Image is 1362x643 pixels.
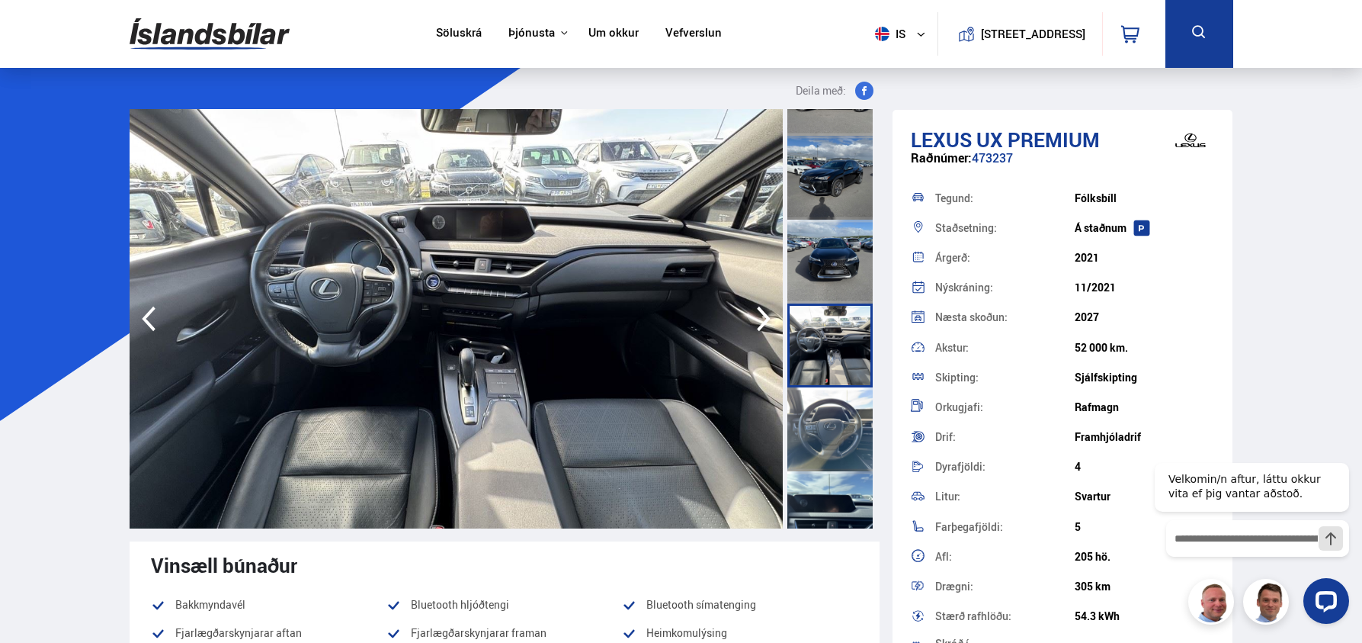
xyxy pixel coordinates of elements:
[1075,371,1214,384] div: Sjálfskipting
[151,596,386,614] li: Bakkmyndavél
[875,27,889,41] img: svg+xml;base64,PHN2ZyB4bWxucz0iaHR0cDovL3d3dy53My5vcmcvMjAwMC9zdmciIHdpZHRoPSI1MTIiIGhlaWdodD0iNT...
[386,624,622,642] li: Fjarlægðarskynjarar framan
[935,581,1075,592] div: Drægni:
[436,26,482,42] a: Söluskrá
[151,624,386,642] li: Fjarlægðarskynjarar aftan
[1075,461,1214,473] div: 4
[622,624,857,642] li: Heimkomulýsing
[1075,401,1214,413] div: Rafmagn
[935,611,1075,622] div: Stærð rafhlöðu:
[386,596,622,614] li: Bluetooth hljóðtengi
[151,554,858,577] div: Vinsæll búnaður
[935,372,1075,383] div: Skipting:
[946,12,1094,56] a: [STREET_ADDRESS]
[1075,342,1214,354] div: 52 000 km.
[935,252,1075,263] div: Árgerð:
[1075,431,1214,443] div: Framhjóladrif
[1075,551,1214,563] div: 205 hö.
[976,126,1100,153] span: UX PREMIUM
[911,149,972,166] span: Raðnúmer:
[1075,610,1214,622] div: 54.3 kWh
[1075,311,1214,323] div: 2027
[935,461,1075,472] div: Dyrafjöldi:
[935,491,1075,502] div: Litur:
[1075,521,1214,533] div: 5
[796,82,846,100] span: Deila með:
[935,551,1075,562] div: Afl:
[1142,436,1355,636] iframe: LiveChat chat widget
[588,26,639,42] a: Um okkur
[935,432,1075,442] div: Drif:
[1075,580,1214,593] div: 305 km
[987,27,1080,40] button: [STREET_ADDRESS]
[1075,281,1214,294] div: 11/2021
[869,27,907,41] span: is
[130,109,783,529] img: 3553872.jpeg
[935,223,1075,233] div: Staðsetning:
[1160,117,1221,165] img: brand logo
[911,151,1215,181] div: 473237
[869,11,937,56] button: is
[935,522,1075,532] div: Farþegafjöldi:
[790,82,880,100] button: Deila með:
[130,9,290,59] img: G0Ugv5HjCgRt.svg
[1075,222,1214,234] div: Á staðnum
[935,282,1075,293] div: Nýskráning:
[1075,490,1214,503] div: Svartur
[935,193,1075,204] div: Tegund:
[1075,252,1214,264] div: 2021
[665,26,722,42] a: Vefverslun
[1075,192,1214,204] div: Fólksbíll
[935,402,1075,413] div: Orkugjafi:
[911,126,972,153] span: Lexus
[935,342,1075,353] div: Akstur:
[622,596,857,614] li: Bluetooth símatenging
[935,312,1075,323] div: Næsta skoðun:
[508,26,555,40] button: Þjónusta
